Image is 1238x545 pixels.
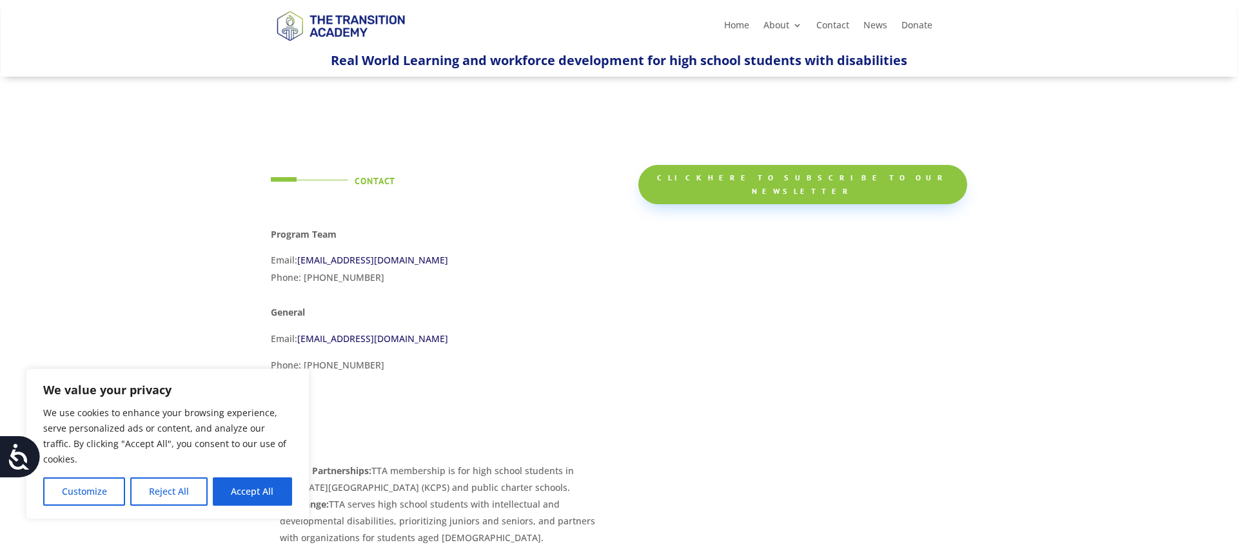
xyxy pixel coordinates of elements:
[816,21,849,35] a: Contact
[863,21,887,35] a: News
[271,445,600,463] p: FAQs
[271,3,410,48] img: TTA Brand_TTA Primary Logo_Horizontal_Light BG
[724,21,749,35] a: Home
[271,330,600,357] p: Email:
[43,405,292,467] p: We use cookies to enhance your browsing experience, serve personalized ads or content, and analyz...
[297,332,448,345] a: [EMAIL_ADDRESS][DOMAIN_NAME]
[280,463,600,496] li: TTA membership is for high school students in [US_STATE][GEOGRAPHIC_DATA] (KCPS) and public chart...
[280,464,371,477] strong: School Partnerships:
[130,477,207,506] button: Reject All
[271,357,600,383] p: Phone: [PHONE_NUMBER]
[638,165,967,204] a: Click here to subscribe to our newsletter
[297,254,448,266] a: [EMAIL_ADDRESS][DOMAIN_NAME]
[355,177,600,192] h4: Contact
[763,21,802,35] a: About
[271,228,337,240] strong: Program Team
[43,382,292,397] p: We value your privacy
[271,306,305,318] strong: General
[271,39,410,51] a: Logo-Noticias
[331,52,907,69] span: Real World Learning and workforce development for high school students with disabilities
[901,21,932,35] a: Donate
[213,477,292,506] button: Accept All
[271,252,600,295] p: Email: Phone: [PHONE_NUMBER]
[43,477,125,506] button: Customize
